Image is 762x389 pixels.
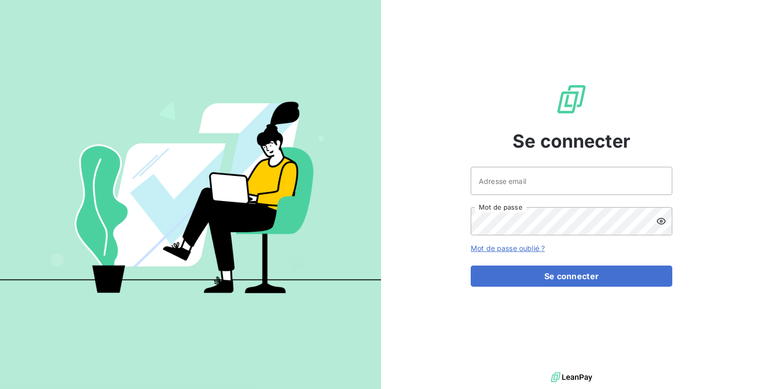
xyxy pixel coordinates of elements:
button: Se connecter [471,266,672,287]
img: Logo LeanPay [555,83,588,115]
input: placeholder [471,167,672,195]
a: Mot de passe oublié ? [471,244,545,252]
img: logo [551,370,592,385]
span: Se connecter [513,127,630,155]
